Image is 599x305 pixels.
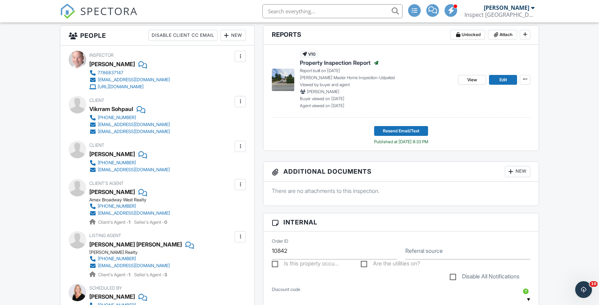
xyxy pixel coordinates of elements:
[89,203,170,210] a: [PHONE_NUMBER]
[98,129,170,134] div: [EMAIL_ADDRESS][DOMAIN_NAME]
[89,197,175,203] div: Amex Broadway West Realty
[89,121,170,128] a: [EMAIL_ADDRESS][DOMAIN_NAME]
[262,4,402,18] input: Search everything...
[220,30,246,41] div: New
[98,263,170,269] div: [EMAIL_ADDRESS][DOMAIN_NAME]
[89,233,121,238] span: Listing Agent
[129,220,130,225] strong: 1
[89,104,133,114] div: Vikrram Sohpaul
[89,59,135,69] div: [PERSON_NAME]
[89,83,170,90] a: [URL][DOMAIN_NAME]
[89,143,104,148] span: Client
[149,30,218,41] div: Disable Client CC Email
[450,273,519,282] label: Disable All Notifications
[129,272,130,277] strong: 1
[89,239,182,250] a: [PERSON_NAME] [PERSON_NAME]
[98,203,136,209] div: [PHONE_NUMBER]
[89,285,122,291] span: Scheduled By
[98,167,170,173] div: [EMAIL_ADDRESS][DOMAIN_NAME]
[89,53,113,58] span: Inspector
[89,255,188,262] a: [PHONE_NUMBER]
[98,220,131,225] span: Client's Agent -
[575,281,592,298] iframe: Intercom live chat
[361,260,420,269] label: Are the utilities on?
[98,272,131,277] span: Client's Agent -
[98,160,136,166] div: [PHONE_NUMBER]
[89,98,104,103] span: Client
[590,281,598,287] span: 10
[272,238,288,244] label: Order ID
[134,220,167,225] span: Seller's Agent -
[98,70,123,76] div: 7786837147
[263,162,539,182] h3: Additional Documents
[272,286,300,293] label: Discount code
[98,256,136,262] div: [PHONE_NUMBER]
[89,166,170,173] a: [EMAIL_ADDRESS][DOMAIN_NAME]
[164,272,167,277] strong: 3
[89,149,135,159] div: [PERSON_NAME]
[98,115,136,120] div: [PHONE_NUMBER]
[60,9,138,24] a: SPECTORA
[134,272,167,277] span: Seller's Agent -
[98,84,144,90] div: [URL][DOMAIN_NAME]
[89,69,170,76] a: 7786837147
[405,247,443,255] label: Referral source
[80,4,138,18] span: SPECTORA
[98,122,170,127] div: [EMAIL_ADDRESS][DOMAIN_NAME]
[89,291,135,302] div: [PERSON_NAME]
[272,187,530,195] p: There are no attachments to this inspection.
[89,114,170,121] a: [PHONE_NUMBER]
[60,26,254,46] h3: People
[505,166,530,177] div: New
[98,210,170,216] div: [EMAIL_ADDRESS][DOMAIN_NAME]
[89,128,170,135] a: [EMAIL_ADDRESS][DOMAIN_NAME]
[89,181,124,186] span: Client's Agent
[89,159,170,166] a: [PHONE_NUMBER]
[89,250,194,255] div: [PERSON_NAME] Realty
[60,4,75,19] img: The Best Home Inspection Software - Spectora
[272,260,339,269] label: Is this property occupied?
[89,262,188,269] a: [EMAIL_ADDRESS][DOMAIN_NAME]
[484,4,529,11] div: [PERSON_NAME]
[164,220,167,225] strong: 0
[263,213,539,231] h3: Internal
[98,77,170,83] div: [EMAIL_ADDRESS][DOMAIN_NAME]
[89,187,135,197] a: [PERSON_NAME]
[89,76,170,83] a: [EMAIL_ADDRESS][DOMAIN_NAME]
[464,11,535,18] div: Inspect Canada
[89,210,170,217] a: [EMAIL_ADDRESS][DOMAIN_NAME]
